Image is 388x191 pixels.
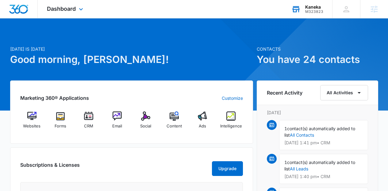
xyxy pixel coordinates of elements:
[48,111,72,134] a: Forms
[106,111,129,134] a: Email
[290,132,314,138] a: All Contacts
[191,111,214,134] a: Ads
[219,111,243,134] a: Intelligence
[23,123,40,129] span: Websites
[10,52,253,67] h1: Good morning, [PERSON_NAME]!
[284,174,363,179] p: [DATE] 1:40 pm • CRM
[220,123,242,129] span: Intelligence
[305,10,323,14] div: account id
[284,141,363,145] p: [DATE] 1:41 pm • CRM
[320,85,368,100] button: All Activities
[290,166,308,171] a: All Leads
[199,123,206,129] span: Ads
[140,123,151,129] span: Social
[167,123,182,129] span: Content
[20,111,44,134] a: Websites
[77,111,101,134] a: CRM
[284,126,355,138] span: contact(s) automatically added to list
[284,160,355,171] span: contact(s) automatically added to list
[10,46,253,52] p: [DATE] is [DATE]
[284,160,287,165] span: 1
[84,123,93,129] span: CRM
[257,52,378,67] h1: You have 24 contacts
[134,111,158,134] a: Social
[55,123,66,129] span: Forms
[212,161,243,176] button: Upgrade
[305,5,323,10] div: account name
[222,95,243,101] a: Customize
[20,161,80,173] h2: Subscriptions & Licenses
[267,109,368,116] p: [DATE]
[267,89,302,96] h6: Recent Activity
[284,126,287,131] span: 1
[162,111,186,134] a: Content
[47,6,76,12] span: Dashboard
[112,123,122,129] span: Email
[20,94,89,102] h2: Marketing 360® Applications
[257,46,378,52] p: Contacts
